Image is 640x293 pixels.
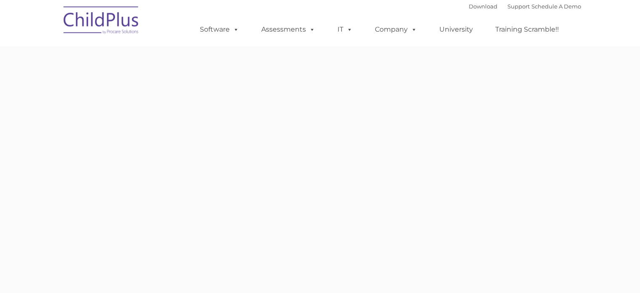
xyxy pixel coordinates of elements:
[531,3,581,10] a: Schedule A Demo
[191,21,247,38] a: Software
[431,21,481,38] a: University
[507,3,530,10] a: Support
[469,3,581,10] font: |
[329,21,361,38] a: IT
[487,21,567,38] a: Training Scramble!!
[253,21,324,38] a: Assessments
[59,0,143,43] img: ChildPlus by Procare Solutions
[366,21,425,38] a: Company
[469,3,497,10] a: Download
